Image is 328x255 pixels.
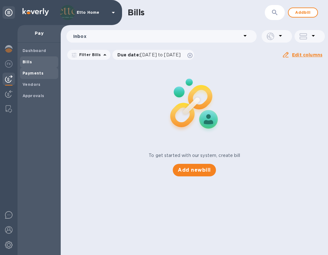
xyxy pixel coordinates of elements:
[294,9,312,16] span: Add bill
[77,52,101,57] p: Filter Bills
[128,8,145,18] h1: Bills
[5,60,13,68] img: Foreign exchange
[77,10,108,15] p: Etto Home
[23,60,32,64] b: Bills
[3,6,15,19] div: Unpin categories
[173,164,216,176] button: Add newbill
[23,93,44,98] b: Approvals
[23,8,49,16] img: Logo
[117,52,184,58] p: Due date :
[140,52,181,57] span: [DATE] to [DATE]
[23,30,56,36] p: Pay
[112,50,194,60] div: Due date:[DATE] to [DATE]
[23,82,41,87] b: Vendors
[23,71,44,75] b: Payments
[23,48,46,53] b: Dashboard
[178,166,211,174] span: Add new bill
[292,52,322,57] u: Edit columns
[288,8,318,18] button: Addbill
[73,33,241,39] p: Inbox
[149,152,240,159] p: To get started with our system, create bill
